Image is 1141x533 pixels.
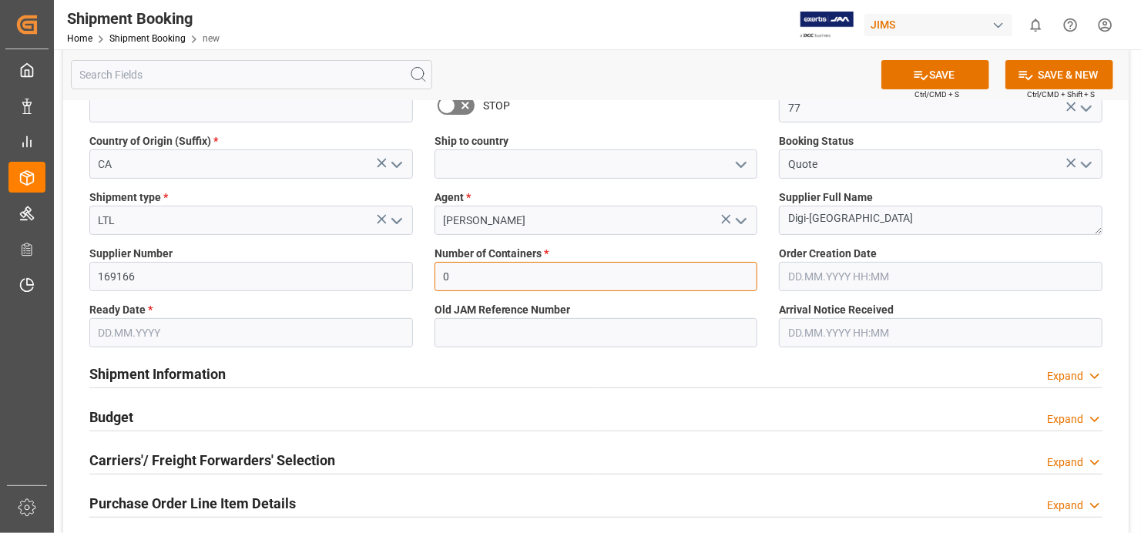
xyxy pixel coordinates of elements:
button: open menu [729,153,752,176]
span: Ctrl/CMD + Shift + S [1027,89,1095,100]
div: Shipment Booking [67,7,220,30]
button: open menu [729,209,752,233]
input: DD.MM.YYYY HH:MM [779,262,1102,291]
h2: Budget [89,407,133,427]
span: Order Creation Date [779,246,877,262]
span: Number of Containers [435,246,549,262]
input: DD.MM.YYYY HH:MM [779,318,1102,347]
img: Exertis%20JAM%20-%20Email%20Logo.jpg_1722504956.jpg [800,12,854,39]
span: Supplier Number [89,246,173,262]
textarea: Digi-[GEOGRAPHIC_DATA] [779,206,1102,235]
button: open menu [1073,153,1096,176]
span: Agent [435,189,471,206]
span: Ctrl/CMD + S [914,89,959,100]
button: open menu [1073,96,1096,120]
div: Expand [1047,498,1083,514]
div: Expand [1047,454,1083,471]
a: Shipment Booking [109,33,186,44]
button: show 0 new notifications [1019,8,1053,42]
span: Booking Status [779,133,854,149]
span: Arrival Notice Received [779,302,894,318]
h2: Purchase Order Line Item Details [89,493,296,514]
button: Help Center [1053,8,1088,42]
span: STOP [483,98,510,114]
button: open menu [384,153,407,176]
div: Expand [1047,411,1083,427]
button: SAVE [881,60,989,89]
button: SAVE & NEW [1005,60,1113,89]
span: Old JAM Reference Number [435,302,571,318]
h2: Shipment Information [89,364,226,384]
span: Ready Date [89,302,153,318]
button: JIMS [864,10,1019,39]
a: Home [67,33,92,44]
span: Ship to country [435,133,508,149]
button: open menu [384,209,407,233]
span: Country of Origin (Suffix) [89,133,218,149]
input: Type to search/select [89,149,413,179]
div: JIMS [864,14,1012,36]
input: DD.MM.YYYY [89,318,413,347]
span: Shipment type [89,189,168,206]
input: Search Fields [71,60,432,89]
h2: Carriers'/ Freight Forwarders' Selection [89,450,335,471]
div: Expand [1047,368,1083,384]
span: Supplier Full Name [779,189,873,206]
